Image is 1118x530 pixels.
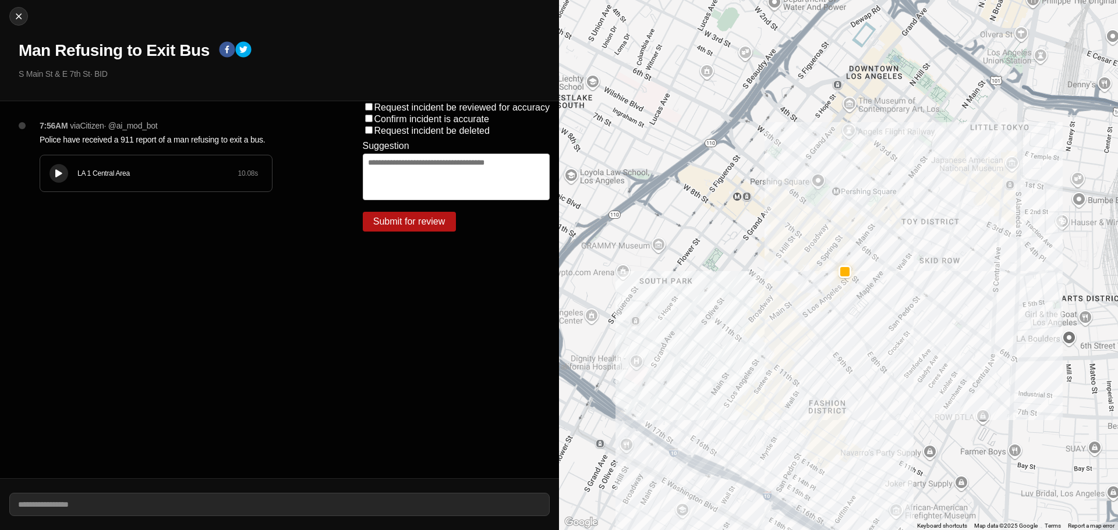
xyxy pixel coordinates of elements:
p: S Main St & E 7th St · BID [19,68,550,80]
a: Open this area in Google Maps (opens a new window) [562,515,600,530]
label: Request incident be deleted [374,126,490,136]
p: Police have received a 911 report of a man refusing to exit a bus. [40,134,316,145]
p: via Citizen · @ ai_mod_bot [70,120,157,131]
button: Keyboard shortcuts [917,522,967,530]
button: Submit for review [363,212,456,232]
a: Report a map error [1068,522,1115,529]
div: 10.08 s [238,169,258,178]
div: LA 1 Central Area [77,169,238,178]
button: cancel [9,7,28,26]
label: Suggestion [363,141,409,151]
img: Google [562,515,600,530]
h1: Man Refusing to Exit Bus [19,40,210,61]
label: Request incident be reviewed for accuracy [374,102,550,112]
a: Terms (opens in new tab) [1045,522,1061,529]
button: facebook [219,41,235,60]
p: 7:56AM [40,120,68,131]
img: cancel [13,10,24,22]
span: Map data ©2025 Google [974,522,1038,529]
button: twitter [235,41,252,60]
label: Confirm incident is accurate [374,114,489,124]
